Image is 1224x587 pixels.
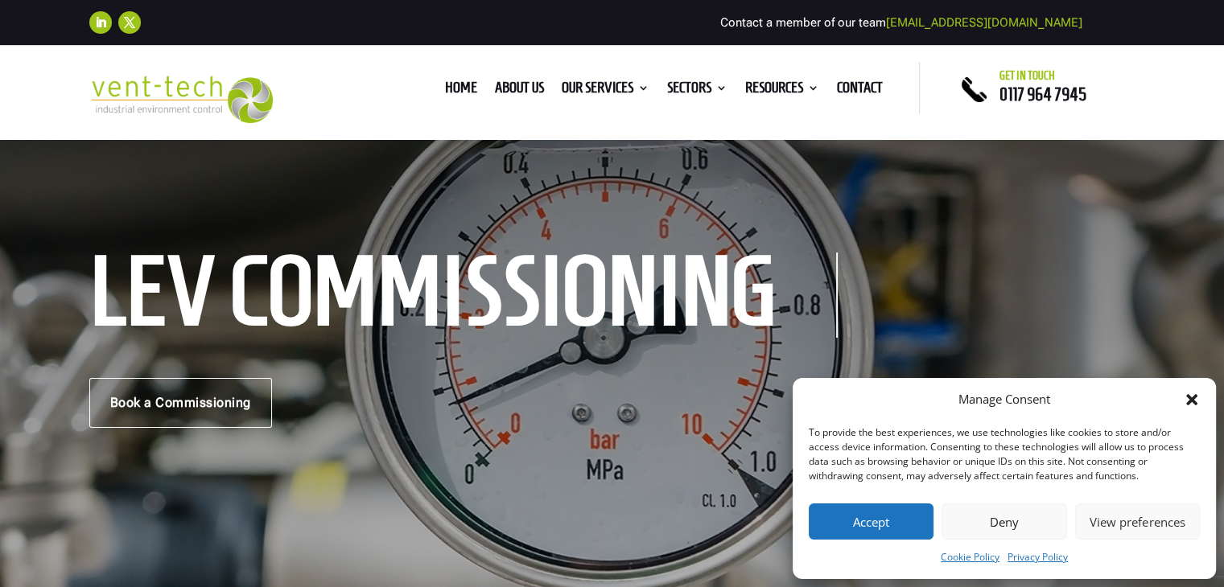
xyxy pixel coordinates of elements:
div: Manage Consent [958,390,1050,409]
img: 2023-09-27T08_35_16.549ZVENT-TECH---Clear-background [89,76,274,123]
a: Follow on X [118,11,141,34]
h1: LEV Commissioning [89,252,838,338]
a: Our Services [562,82,649,100]
a: 0117 964 7945 [999,84,1086,104]
a: [EMAIL_ADDRESS][DOMAIN_NAME] [886,15,1082,30]
a: Cookie Policy [941,548,999,567]
a: Book a Commissioning [89,378,272,428]
div: Close dialog [1184,392,1200,408]
div: To provide the best experiences, we use technologies like cookies to store and/or access device i... [809,425,1198,483]
a: About us [495,82,544,100]
a: Home [445,82,477,100]
a: Contact [837,82,883,100]
span: Contact a member of our team [720,15,1082,30]
a: Sectors [667,82,727,100]
a: Privacy Policy [1008,548,1068,567]
span: Get in touch [999,69,1055,82]
button: Accept [809,503,933,540]
a: Follow on LinkedIn [89,11,112,34]
button: View preferences [1075,503,1200,540]
a: Resources [745,82,819,100]
button: Deny [942,503,1066,540]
